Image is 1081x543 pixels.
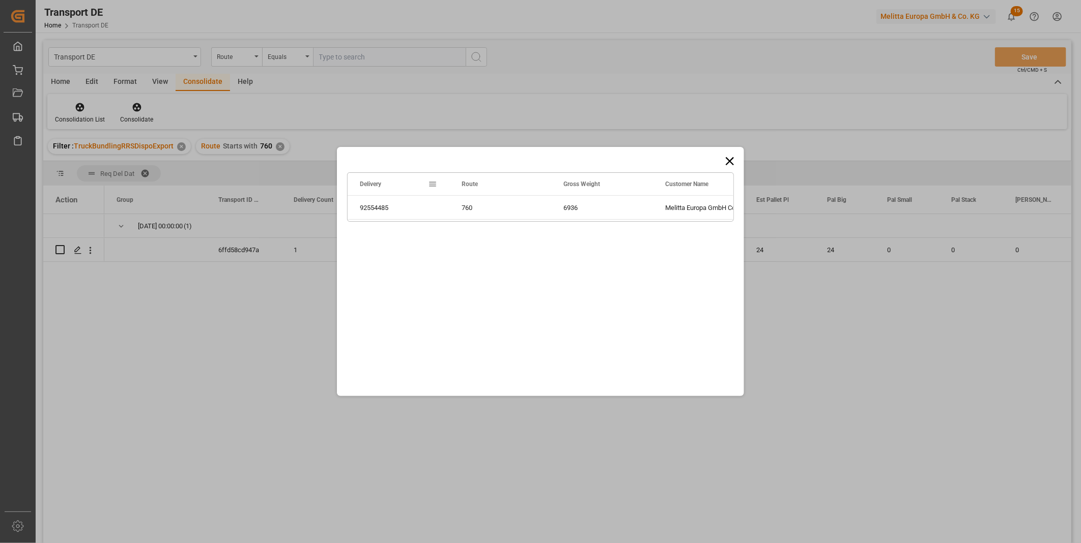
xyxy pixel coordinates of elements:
div: Melitta Europa GmbH Co. KG [653,196,755,219]
span: Route [462,180,478,188]
div: 760 [449,196,551,219]
div: 6936 [551,196,653,219]
span: Delivery [360,180,381,188]
span: Customer Name [665,180,708,188]
span: Gross Weight [563,180,600,188]
div: 92554485 [348,196,449,219]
